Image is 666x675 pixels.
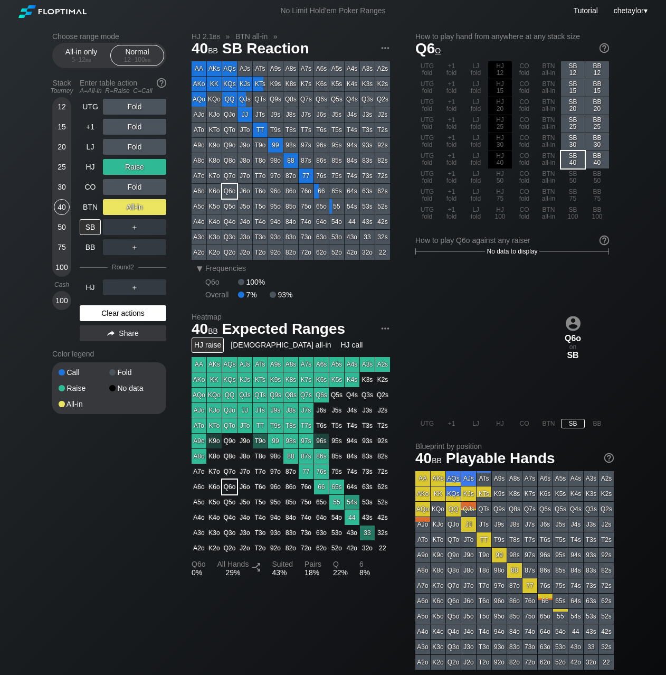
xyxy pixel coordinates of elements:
[222,61,237,76] div: AQs
[283,153,298,168] div: 88
[464,79,488,97] div: LJ fold
[345,92,359,107] div: Q4s
[314,153,329,168] div: 86s
[192,61,206,76] div: AA
[80,99,101,115] div: UTG
[109,369,160,376] div: Fold
[585,187,609,204] div: BB 75
[561,187,585,204] div: SB 75
[379,323,391,334] img: ellipsis.fd386fe8.svg
[561,169,585,186] div: SB 50
[103,159,166,175] div: Raise
[253,184,268,199] div: T6o
[329,184,344,199] div: 65s
[329,199,344,214] div: 55
[561,205,585,222] div: SB 100
[237,230,252,245] div: J3o
[299,168,313,183] div: 77
[253,123,268,137] div: TT
[234,32,269,41] span: BTN all-in
[207,123,222,137] div: KTo
[52,32,166,41] h2: Choose range mode
[375,153,390,168] div: 82s
[329,138,344,153] div: 95s
[207,77,222,91] div: KK
[329,168,344,183] div: 75s
[253,61,268,76] div: ATs
[561,133,585,151] div: SB 30
[237,123,252,137] div: JTo
[80,219,101,235] div: SB
[237,199,252,214] div: J5o
[435,44,441,55] span: o
[222,214,237,229] div: Q4o
[207,61,222,76] div: AKs
[299,92,313,107] div: Q7s
[192,214,206,229] div: A4o
[345,214,359,229] div: 44
[314,92,329,107] div: Q6s
[237,153,252,168] div: J8o
[585,61,609,79] div: BB 12
[585,205,609,222] div: BB 100
[192,245,206,260] div: A2o
[360,61,375,76] div: A3s
[314,184,329,199] div: 66
[379,42,391,54] img: ellipsis.fd386fe8.svg
[488,187,512,204] div: HJ 75
[264,6,401,17] div: No Limit Hold’em Poker Ranges
[207,199,222,214] div: K5o
[283,61,298,76] div: A8s
[415,79,439,97] div: UTG fold
[54,239,70,255] div: 75
[283,230,298,245] div: 83o
[537,115,560,133] div: BTN all-in
[253,153,268,168] div: T8o
[283,199,298,214] div: 85o
[190,32,222,41] span: HJ 2.1
[314,230,329,245] div: 63o
[585,151,609,168] div: BB 40
[464,205,488,222] div: LJ fold
[222,153,237,168] div: Q8o
[222,168,237,183] div: Q7o
[283,92,298,107] div: Q8s
[156,77,167,89] img: help.32db89a4.svg
[512,79,536,97] div: CO fold
[299,107,313,122] div: J7s
[103,239,166,255] div: ＋
[299,184,313,199] div: 76o
[268,138,283,153] div: 99
[488,61,512,79] div: 100% fold in prior round
[360,153,375,168] div: 83s
[360,107,375,122] div: J3s
[537,79,560,97] div: BTN all-in
[512,115,536,133] div: CO fold
[54,119,70,135] div: 15
[80,119,101,135] div: +1
[345,123,359,137] div: T4s
[220,32,235,41] span: »
[268,32,283,41] span: »
[314,199,329,214] div: 65o
[103,139,166,155] div: Fold
[415,115,439,133] div: UTG fold
[207,214,222,229] div: K4o
[360,138,375,153] div: 93s
[192,77,206,91] div: AKo
[54,259,70,275] div: 100
[85,56,91,63] span: bb
[537,169,560,186] div: BTN all-in
[268,61,283,76] div: A9s
[415,169,439,186] div: UTG fold
[268,77,283,91] div: K9s
[222,184,237,199] div: Q6o
[253,214,268,229] div: T4o
[207,107,222,122] div: KJo
[537,205,560,222] div: BTN all-in
[375,107,390,122] div: J2s
[314,123,329,137] div: T6s
[299,61,313,76] div: A7s
[192,184,206,199] div: A6o
[103,219,166,235] div: ＋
